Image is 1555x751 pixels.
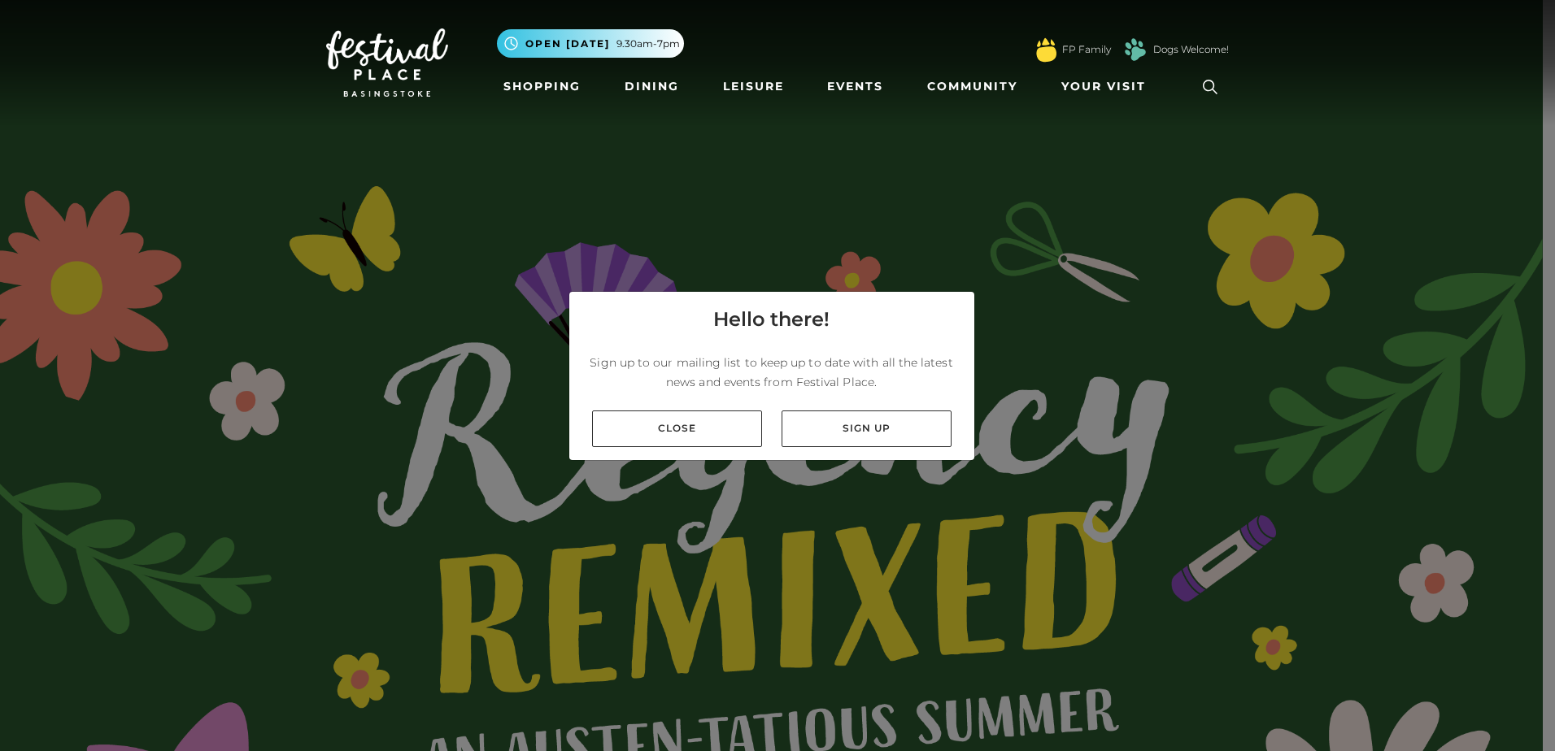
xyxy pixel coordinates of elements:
span: 9.30am-7pm [616,37,680,51]
h4: Hello there! [713,305,830,334]
a: Sign up [782,410,952,447]
span: Your Visit [1061,78,1146,95]
button: Open [DATE] 9.30am-7pm [497,29,684,58]
a: Dogs Welcome! [1153,42,1229,57]
a: Leisure [717,72,791,102]
a: Dining [618,72,686,102]
a: Your Visit [1055,72,1161,102]
span: Open [DATE] [525,37,610,51]
a: Events [821,72,890,102]
img: Festival Place Logo [326,28,448,97]
a: Close [592,410,762,447]
a: FP Family [1062,42,1111,57]
a: Community [921,72,1024,102]
p: Sign up to our mailing list to keep up to date with all the latest news and events from Festival ... [582,353,961,392]
a: Shopping [497,72,587,102]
